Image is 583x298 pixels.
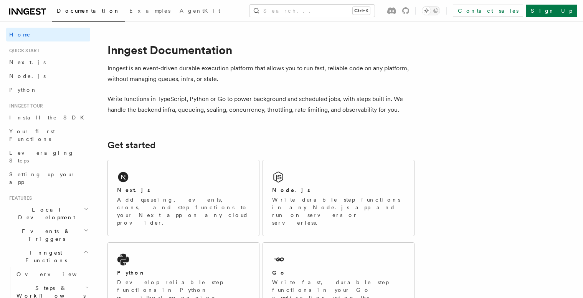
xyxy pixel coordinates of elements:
[6,146,90,167] a: Leveraging Steps
[272,196,405,227] p: Write durable step functions in any Node.js app and run on servers or serverless.
[6,249,83,264] span: Inngest Functions
[353,7,370,15] kbd: Ctrl+K
[117,196,250,227] p: Add queueing, events, crons, and step functions to your Next app on any cloud provider.
[107,160,259,236] a: Next.jsAdd queueing, events, crons, and step functions to your Next app on any cloud provider.
[6,111,90,124] a: Install the SDK
[422,6,440,15] button: Toggle dark mode
[6,195,32,201] span: Features
[6,167,90,189] a: Setting up your app
[6,55,90,69] a: Next.js
[107,140,155,151] a: Get started
[13,267,90,281] a: Overview
[263,160,415,236] a: Node.jsWrite durable step functions in any Node.js app and run on servers or serverless.
[6,69,90,83] a: Node.js
[125,2,175,21] a: Examples
[9,114,89,121] span: Install the SDK
[180,8,220,14] span: AgentKit
[17,271,96,277] span: Overview
[526,5,577,17] a: Sign Up
[129,8,170,14] span: Examples
[9,31,31,38] span: Home
[6,203,90,224] button: Local Development
[272,269,286,276] h2: Go
[6,206,84,221] span: Local Development
[52,2,125,22] a: Documentation
[6,83,90,97] a: Python
[6,246,90,267] button: Inngest Functions
[57,8,120,14] span: Documentation
[9,73,46,79] span: Node.js
[9,128,55,142] span: Your first Functions
[6,48,40,54] span: Quick start
[453,5,523,17] a: Contact sales
[9,171,75,185] span: Setting up your app
[6,124,90,146] a: Your first Functions
[249,5,375,17] button: Search...Ctrl+K
[117,269,145,276] h2: Python
[107,43,415,57] h1: Inngest Documentation
[107,94,415,115] p: Write functions in TypeScript, Python or Go to power background and scheduled jobs, with steps bu...
[6,227,84,243] span: Events & Triggers
[107,63,415,84] p: Inngest is an event-driven durable execution platform that allows you to run fast, reliable code ...
[175,2,225,21] a: AgentKit
[9,59,46,65] span: Next.js
[6,224,90,246] button: Events & Triggers
[117,186,150,194] h2: Next.js
[9,150,74,164] span: Leveraging Steps
[6,103,43,109] span: Inngest tour
[272,186,310,194] h2: Node.js
[6,28,90,41] a: Home
[9,87,37,93] span: Python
